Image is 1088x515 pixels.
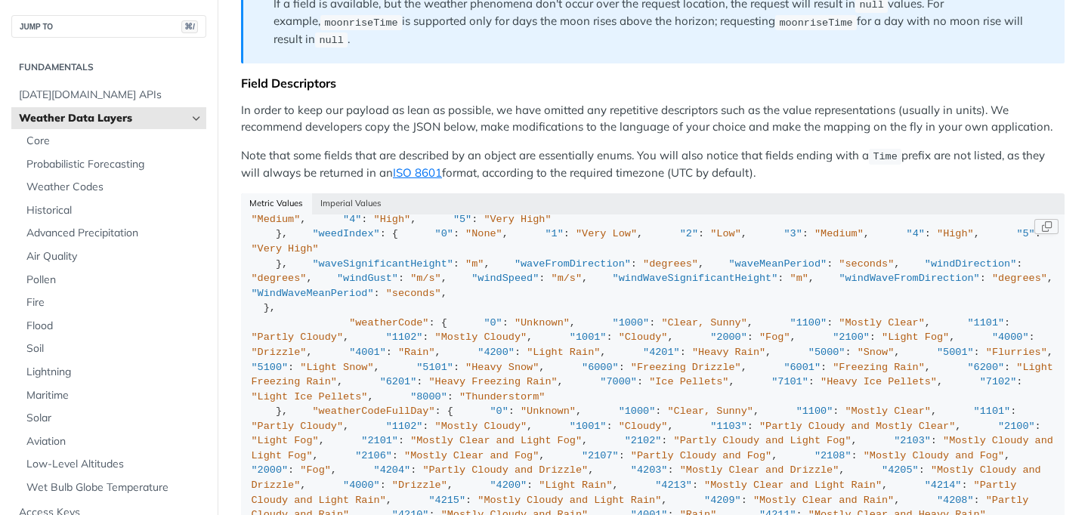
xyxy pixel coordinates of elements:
span: "4200" [490,480,527,491]
span: "Thunderstorm" [459,391,545,402]
span: "Very High" [484,214,551,225]
span: "Mostly Clear" [839,317,924,328]
span: "6000" [582,362,619,373]
span: "weedIndex" [313,228,380,239]
span: "Partly Cloudy" [252,421,344,432]
span: "6001" [784,362,821,373]
span: moonriseTime [779,17,852,28]
span: ⌘/ [181,20,198,33]
span: "Clear, Sunny" [667,406,753,417]
p: Note that some fields that are described by an object are essentially enums. You will also notice... [241,147,1065,182]
span: "5000" [808,347,845,358]
span: "Partly Cloudy" [252,332,344,343]
span: "1101" [968,317,1005,328]
span: Low-Level Altitudes [26,457,202,472]
span: "Light Snow" [300,362,373,373]
span: "windWaveFromDirection" [839,273,979,284]
span: "5101" [416,362,453,373]
span: Lightning [26,365,202,380]
span: "Mostly Clear" [845,406,930,417]
span: "Freezing Drizzle" [631,362,741,373]
span: "Light Rain" [527,347,600,358]
span: Wet Bulb Globe Temperature [26,480,202,495]
span: "7000" [600,376,637,387]
span: "4213" [655,480,692,491]
span: "Flurries" [986,347,1047,358]
span: "4201" [643,347,680,358]
a: Fire [19,291,206,314]
span: "Freezing Rain" [833,362,925,373]
span: "2103" [894,435,931,446]
span: "1103" [710,421,747,432]
span: "2100" [833,332,870,343]
span: "windSpeed" [471,273,539,284]
span: "0" [484,317,502,328]
span: "5" [453,214,471,225]
span: "Heavy Ice Pellets" [821,376,937,387]
span: "degrees" [643,258,698,270]
span: "waveFromDirection" [515,258,631,270]
span: "Ice Pellets" [649,376,728,387]
span: "Mostly Clear and Light Rain" [704,480,882,491]
a: Low-Level Altitudes [19,453,206,476]
span: "Heavy Rain" [692,347,765,358]
span: "seconds" [839,258,894,270]
span: "Partly Cloudy and Light Fog" [674,435,852,446]
span: "Cloudy" [619,421,668,432]
span: "4208" [937,495,974,506]
span: "4215" [428,495,465,506]
div: Field Descriptors [241,76,1065,91]
span: "m/s" [410,273,441,284]
span: "2102" [625,435,662,446]
span: "Light Fog" [882,332,949,343]
span: Flood [26,319,202,334]
a: Historical [19,199,206,222]
span: "1000" [613,317,650,328]
button: Hide subpages for Weather Data Layers [190,113,202,125]
span: "windGust" [337,273,398,284]
span: "Very High" [252,243,319,254]
span: "4205" [882,464,919,476]
span: "Mostly Clear and Light Fog" [410,435,582,446]
a: Wet Bulb Globe Temperature [19,476,206,499]
button: JUMP TO⌘/ [11,15,206,38]
span: "Drizzle" [392,480,447,491]
span: "5001" [937,347,974,358]
a: Aviation [19,430,206,453]
span: "Snow" [858,347,895,358]
span: "7101" [771,376,808,387]
span: "m" [790,273,808,284]
span: [DATE][DOMAIN_NAME] APIs [19,88,202,103]
span: "High" [374,214,411,225]
span: Pollen [26,273,202,288]
span: "Mostly Cloudy and Fog" [864,450,1004,461]
a: Soil [19,338,206,360]
span: "Medium" [252,214,301,225]
p: In order to keep our payload as lean as possible, we have omitted any repetitive descriptors such... [241,102,1065,136]
span: "m/s" [552,273,583,284]
span: "waveSignificantHeight" [313,258,453,270]
span: "4203" [631,464,668,476]
span: Weather Codes [26,180,202,195]
span: "Clear, Sunny" [661,317,746,328]
span: Probabilistic Forecasting [26,157,202,172]
span: "4000" [343,480,380,491]
span: "1000" [619,406,656,417]
span: Aviation [26,434,202,449]
span: Weather Data Layers [19,111,187,126]
span: null [319,35,343,46]
span: "Heavy Snow" [465,362,539,373]
span: "weatherCode" [349,317,428,328]
span: "Low" [710,228,741,239]
span: "1102" [386,332,423,343]
span: "Rain" [398,347,435,358]
span: "2107" [582,450,619,461]
span: "5" [1016,228,1034,239]
span: "Mostly Clear and Drizzle" [680,464,839,476]
span: "1001" [570,421,607,432]
span: "4214" [925,480,962,491]
span: "Partly Cloudy and Mostly Clear" [759,421,955,432]
a: Probabilistic Forecasting [19,153,206,176]
span: "WindWaveMeanPeriod" [252,288,374,299]
span: Historical [26,203,202,218]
